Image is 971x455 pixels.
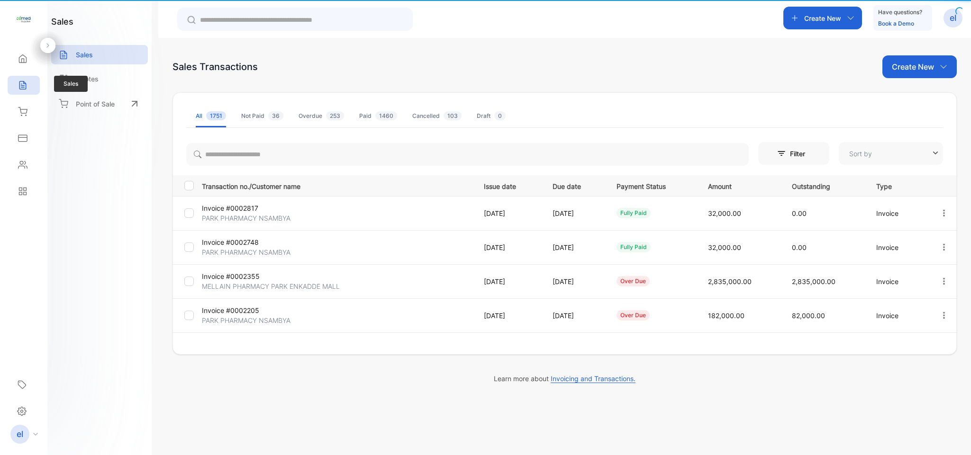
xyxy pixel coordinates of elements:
span: 1460 [375,111,397,120]
p: el [950,12,956,24]
a: Sales [51,45,148,64]
p: Quotes [76,74,99,84]
div: Overdue [299,112,344,120]
p: [DATE] [484,208,533,218]
div: fully paid [617,242,651,252]
div: Draft [477,112,506,120]
span: 2,835,000.00 [792,277,835,285]
button: Create New [783,7,862,29]
p: Invoice [876,242,920,252]
h1: sales [51,15,73,28]
span: 0.00 [792,243,807,251]
span: Invoicing and Transactions. [551,375,635,383]
div: over due [617,310,650,321]
p: Invoice #0002355 [202,271,292,281]
div: over due [617,276,650,286]
div: Sales Transactions [172,60,258,74]
p: [DATE] [484,277,533,286]
p: Create New [804,13,841,23]
span: 253 [326,111,344,120]
p: Invoice [876,311,920,321]
p: Sales [76,50,93,60]
p: Create New [892,61,934,72]
p: [DATE] [553,242,597,252]
p: Invoice [876,208,920,218]
a: Point of Sale [51,93,148,114]
p: Payment Status [617,179,689,191]
img: logo [17,12,31,27]
span: 103 [444,111,462,120]
p: Amount [708,179,772,191]
p: Type [876,179,920,191]
p: Transaction no./Customer name [202,179,472,191]
p: Due date [553,179,597,191]
p: [DATE] [484,242,533,252]
p: [DATE] [553,208,597,218]
p: Invoice #0002205 [202,305,292,315]
div: All [196,112,226,120]
a: Book a Demo [878,20,914,27]
p: Learn more about [172,374,957,384]
p: Point of Sale [76,99,115,109]
button: Create New [882,55,957,78]
p: [DATE] [553,277,597,286]
p: PARK PHARMACY NSAMBYA [202,315,292,325]
p: Have questions? [878,8,922,17]
p: [DATE] [553,311,597,321]
div: Paid [359,112,397,120]
p: Invoice #0002817 [202,203,292,213]
p: MELLAIN PHARMACY PARK ENKADDE MALL [202,281,340,291]
span: 82,000.00 [792,312,825,320]
span: 32,000.00 [708,209,741,217]
span: 182,000.00 [708,312,744,320]
div: Not Paid [241,112,283,120]
p: PARK PHARMACY NSAMBYA [202,213,292,223]
span: Sales [54,76,88,92]
span: 0.00 [792,209,807,217]
span: 0 [494,111,506,120]
p: PARK PHARMACY NSAMBYA [202,247,292,257]
p: Issue date [484,179,533,191]
button: el [944,7,962,29]
span: 32,000.00 [708,243,741,251]
p: Sort by [849,149,872,159]
span: 2,835,000.00 [708,277,752,285]
p: el [17,428,23,440]
span: 36 [268,111,283,120]
a: Quotes [51,69,148,89]
button: Sort by [839,142,943,165]
div: fully paid [617,208,651,218]
p: [DATE] [484,311,533,321]
p: Invoice [876,277,920,286]
span: 1751 [206,111,226,120]
div: Cancelled [412,112,462,120]
p: Outstanding [792,179,856,191]
p: Invoice #0002748 [202,237,292,247]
